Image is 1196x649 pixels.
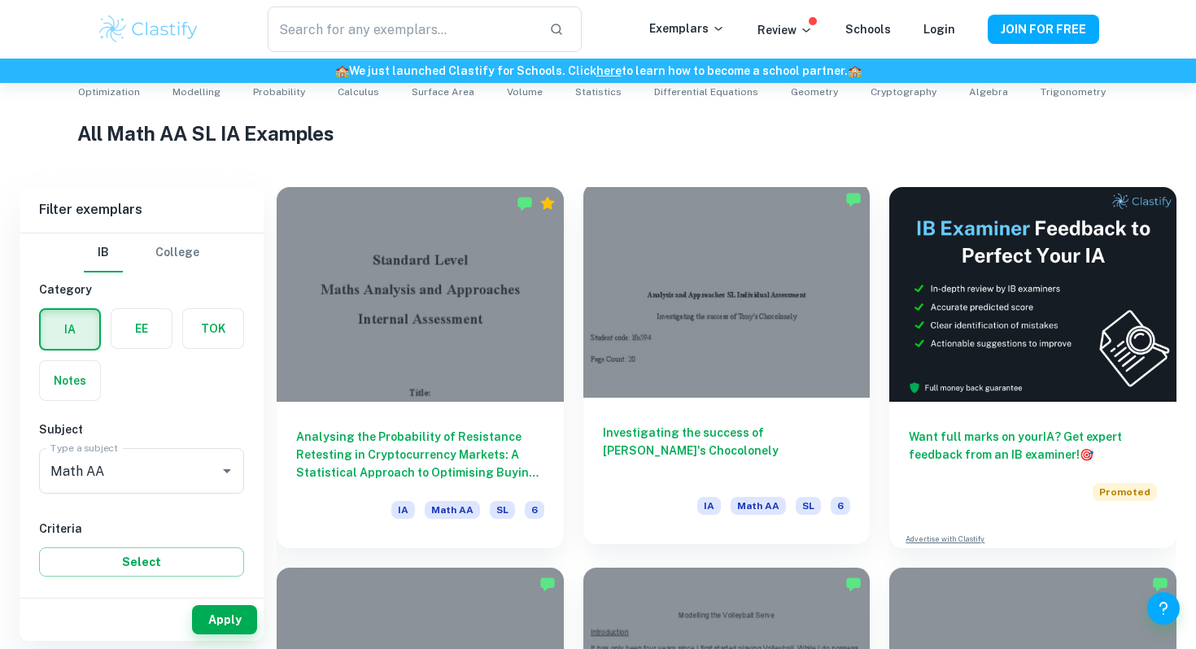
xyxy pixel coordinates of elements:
[539,195,556,211] div: Premium
[525,501,544,519] span: 6
[889,187,1176,402] img: Thumbnail
[796,497,821,515] span: SL
[412,85,474,99] span: Surface Area
[39,547,244,577] button: Select
[3,62,1193,80] h6: We just launched Clastify for Schools. Click to learn how to become a school partner.
[507,85,543,99] span: Volume
[338,85,379,99] span: Calculus
[111,309,172,348] button: EE
[490,501,515,519] span: SL
[39,520,244,538] h6: Criteria
[831,497,850,515] span: 6
[871,85,936,99] span: Cryptography
[41,310,99,349] button: IA
[425,501,480,519] span: Math AA
[77,119,1119,148] h1: All Math AA SL IA Examples
[253,85,305,99] span: Probability
[39,281,244,298] h6: Category
[50,441,118,455] label: Type a subject
[84,233,199,272] div: Filter type choice
[155,233,199,272] button: College
[539,576,556,592] img: Marked
[731,497,786,515] span: Math AA
[583,187,871,548] a: Investigating the success of [PERSON_NAME]'s ChocolonelyIAMath AASL6
[216,460,238,482] button: Open
[596,64,622,77] a: here
[845,23,891,36] a: Schools
[697,497,721,515] span: IA
[906,534,984,545] a: Advertise with Clastify
[845,576,862,592] img: Marked
[40,361,100,400] button: Notes
[1080,448,1093,461] span: 🎯
[192,605,257,634] button: Apply
[84,233,123,272] button: IB
[1041,85,1106,99] span: Trigonometry
[1147,592,1180,625] button: Help and Feedback
[791,85,838,99] span: Geometry
[988,15,1099,44] button: JOIN FOR FREE
[335,64,349,77] span: 🏫
[39,420,244,438] h6: Subject
[848,64,862,77] span: 🏫
[172,85,220,99] span: Modelling
[845,191,862,207] img: Marked
[603,424,851,477] h6: Investigating the success of [PERSON_NAME]'s Chocolonely
[391,501,415,519] span: IA
[517,195,533,211] img: Marked
[183,309,243,348] button: TOK
[757,21,813,39] p: Review
[923,23,955,36] a: Login
[20,187,264,233] h6: Filter exemplars
[909,428,1157,464] h6: Want full marks on your IA ? Get expert feedback from an IB examiner!
[1152,576,1168,592] img: Marked
[1093,483,1157,501] span: Promoted
[654,85,758,99] span: Differential Equations
[649,20,725,37] p: Exemplars
[97,13,200,46] img: Clastify logo
[268,7,536,52] input: Search for any exemplars...
[277,187,564,548] a: Analysing the Probability of Resistance Retesting in Cryptocurrency Markets: A Statistical Approa...
[296,428,544,481] h6: Analysing the Probability of Resistance Retesting in Cryptocurrency Markets: A Statistical Approa...
[969,85,1008,99] span: Algebra
[78,85,140,99] span: Optimization
[575,85,622,99] span: Statistics
[889,187,1176,548] a: Want full marks on yourIA? Get expert feedback from an IB examiner!PromotedAdvertise with Clastify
